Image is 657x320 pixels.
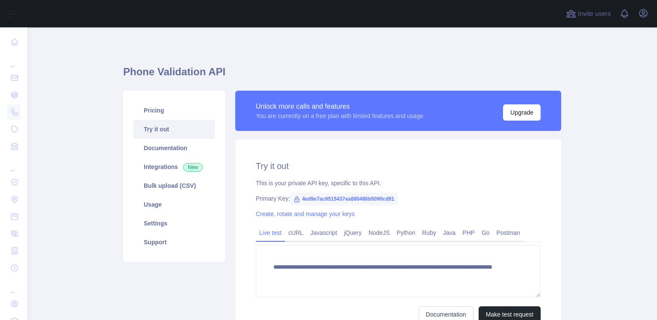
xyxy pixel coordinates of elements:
[7,51,21,68] div: ...
[256,160,541,172] h2: Try it out
[459,226,478,240] a: PHP
[478,226,493,240] a: Go
[493,226,524,240] a: Postman
[256,226,285,240] a: Live test
[133,139,215,157] a: Documentation
[133,176,215,195] a: Bulk upload (CSV)
[256,194,541,203] div: Primary Key:
[133,214,215,233] a: Settings
[256,179,541,187] div: This is your private API key, specific to this API.
[183,163,203,172] span: New
[256,112,423,120] div: You are currently on a free plan with limited features and usage
[564,7,613,21] button: Invite users
[7,156,21,173] div: ...
[133,120,215,139] a: Try it out
[123,65,561,86] h1: Phone Validation API
[307,226,340,240] a: Javascript
[290,193,398,205] span: 4ed9e7ac6515437ea880486b5090cd91
[133,157,215,176] a: Integrations New
[256,101,423,112] div: Unlock more calls and features
[256,210,355,217] a: Create, rotate and manage your keys
[340,226,365,240] a: jQuery
[503,104,541,121] button: Upgrade
[7,277,21,294] div: ...
[133,233,215,252] a: Support
[133,101,215,120] a: Pricing
[393,226,419,240] a: Python
[365,226,393,240] a: NodeJS
[133,195,215,214] a: Usage
[440,226,459,240] a: Java
[578,9,611,19] span: Invite users
[285,226,307,240] a: cURL
[419,226,440,240] a: Ruby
